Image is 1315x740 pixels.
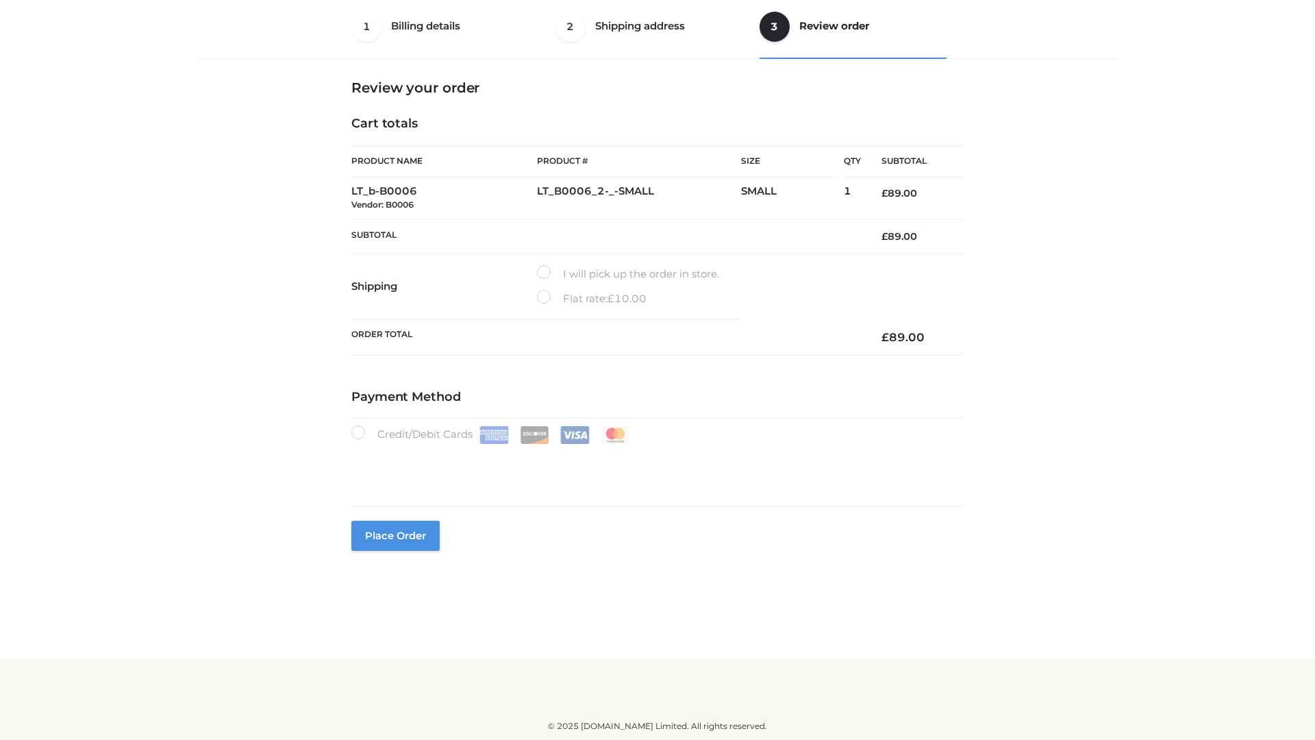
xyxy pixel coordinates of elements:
[351,79,964,96] h3: Review your order
[351,521,440,551] button: Place order
[351,199,414,210] small: Vendor: B0006
[351,390,964,405] h4: Payment Method
[351,145,537,177] th: Product Name
[844,177,861,220] td: 1
[351,177,537,220] td: LT_b-B0006
[608,292,614,305] span: £
[881,230,888,243] span: £
[351,319,861,356] th: Order Total
[881,330,925,344] bdi: 89.00
[537,265,719,283] label: I will pick up the order in store.
[520,426,549,444] img: Discover
[741,177,844,220] td: SMALL
[881,187,888,199] span: £
[351,219,861,253] th: Subtotal
[203,719,1112,733] div: © 2025 [DOMAIN_NAME] Limited. All rights reserved.
[741,146,837,177] th: Size
[560,426,590,444] img: Visa
[349,441,961,491] iframe: Secure payment input frame
[861,146,964,177] th: Subtotal
[351,254,537,319] th: Shipping
[537,177,741,220] td: LT_B0006_2-_-SMALL
[479,426,509,444] img: Amex
[844,145,861,177] th: Qty
[881,187,917,199] bdi: 89.00
[881,330,889,344] span: £
[881,230,917,243] bdi: 89.00
[601,426,630,444] img: Mastercard
[537,145,741,177] th: Product #
[537,290,647,308] label: Flat rate:
[351,425,631,444] label: Credit/Debit Cards
[351,116,964,132] h4: Cart totals
[608,292,647,305] bdi: 10.00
